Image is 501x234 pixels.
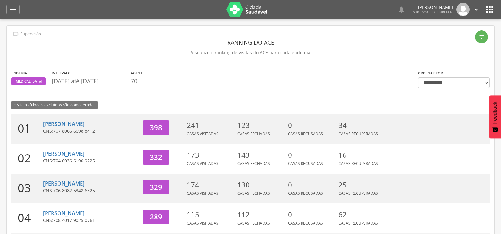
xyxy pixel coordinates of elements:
[398,3,405,16] a: 
[20,31,41,36] p: Supervisão
[489,95,501,138] button: Feedback - Mostrar pesquisa
[187,180,234,190] p: 174
[413,10,453,14] span: Supervisor de Endemias
[187,220,218,226] span: Casas Visitadas
[418,71,443,76] label: Ordenar por
[288,191,323,196] span: Casas Recusadas
[492,102,498,124] span: Feedback
[413,5,453,9] p: [PERSON_NAME]
[398,6,405,13] i: 
[53,187,95,193] span: 706 8082 5348 6525
[11,48,490,57] p: Visualize o ranking de visitas do ACE para cada endemia
[288,120,335,130] p: 0
[52,77,128,85] p: [DATE] até [DATE]
[131,77,144,85] p: 70
[187,161,218,166] span: Casas Visitadas
[43,128,138,134] p: CNS:
[288,180,335,190] p: 0
[43,210,85,217] a: [PERSON_NAME]
[475,30,488,43] div: Filtro
[339,131,378,136] span: Casas Recuperadas
[339,180,386,190] p: 25
[15,79,42,84] span: [MEDICAL_DATA]
[43,150,85,157] a: [PERSON_NAME]
[11,203,43,233] div: 04
[12,30,19,37] i: 
[288,161,323,166] span: Casas Recusadas
[53,158,95,164] span: 704 6036 6190 9225
[53,128,95,134] span: 707 8066 6698 8412
[187,210,234,220] p: 115
[150,152,162,162] span: 332
[237,191,270,196] span: Casas Fechadas
[6,5,20,14] a: 
[43,217,138,224] p: CNS:
[187,120,234,130] p: 241
[43,120,85,128] a: [PERSON_NAME]
[339,220,378,226] span: Casas Recuperadas
[485,4,495,15] i: 
[339,161,378,166] span: Casas Recuperadas
[237,161,270,166] span: Casas Fechadas
[288,150,335,160] p: 0
[187,191,218,196] span: Casas Visitadas
[237,120,285,130] p: 123
[473,3,480,16] a: 
[187,131,218,136] span: Casas Visitadas
[131,71,144,76] label: Agente
[43,158,138,164] p: CNS:
[479,34,485,40] i: 
[187,150,234,160] p: 173
[473,6,480,13] i: 
[237,210,285,220] p: 112
[11,71,27,76] label: Endemia
[339,191,378,196] span: Casas Recuperadas
[288,210,335,220] p: 0
[9,6,17,13] i: 
[339,150,386,160] p: 16
[11,101,98,109] span: * Visitas à locais excluídos são consideradas
[237,180,285,190] p: 130
[150,182,162,192] span: 329
[11,174,43,203] div: 03
[43,187,138,194] p: CNS:
[43,180,85,187] a: [PERSON_NAME]
[288,131,323,136] span: Casas Recusadas
[11,144,43,174] div: 02
[237,131,270,136] span: Casas Fechadas
[237,150,285,160] p: 143
[11,114,43,144] div: 01
[52,71,71,76] label: Intervalo
[339,210,386,220] p: 62
[288,220,323,226] span: Casas Recusadas
[237,220,270,226] span: Casas Fechadas
[11,37,490,48] header: Ranking do ACE
[53,217,95,223] span: 708 4017 9025 0761
[150,212,162,222] span: 289
[150,123,162,132] span: 398
[339,120,386,130] p: 34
